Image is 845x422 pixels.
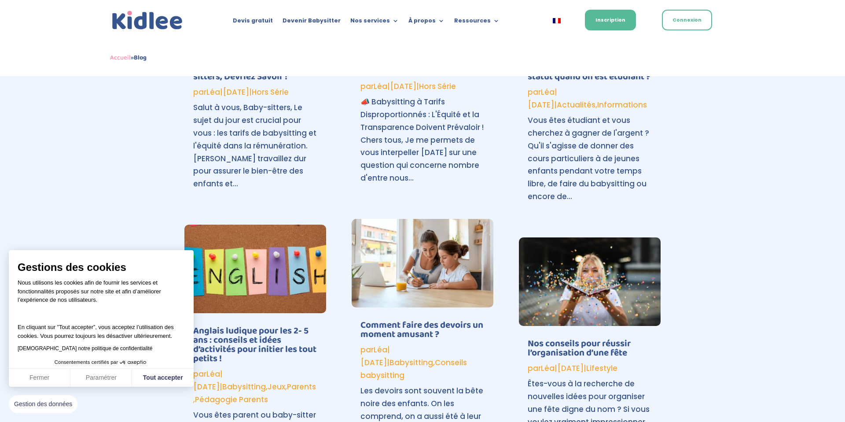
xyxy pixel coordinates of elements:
a: Connexion [662,10,712,30]
span: [DATE] [193,381,220,392]
a: Inscription [585,10,636,30]
a: Babysitting [389,357,433,368]
p: Salut à vous, Baby-sitters, Le sujet du jour est crucial pour vous : les tarifs de babysitting et... [193,101,317,190]
img: Comment faire des devoirs un moment amusant ? [352,219,493,307]
a: Léa [541,363,555,374]
a: Léa [206,369,220,379]
span: Consentements certifiés par [55,360,118,365]
p: par | | , [360,344,485,382]
a: Devenir Babysitter [283,18,341,27]
p: Vous êtes étudiant et vous cherchez à gagner de l'argent ? Qu'il s'agisse de donner des cours par... [528,114,652,203]
a: Babysitting [222,381,266,392]
p: Nous utilisons les cookies afin de fournir les services et fonctionnalités proposés sur notre sit... [18,278,185,310]
img: Anglais ludique pour les 2- 5 ans : conseils et idées d’activités pour initier les tout petits ! [184,225,326,313]
a: Nos conseils pour réussir l’organisation d’une fête [528,336,631,360]
a: À propos [408,18,445,27]
a: Devis gratuit [233,18,273,27]
a: Léa [374,81,387,92]
svg: Axeptio [120,349,146,376]
span: Gestion des données [14,400,72,408]
img: Français [553,18,561,23]
a: Informations [597,100,647,110]
strong: Blog [134,52,147,63]
a: Nos services [350,18,399,27]
a: Jeux [268,381,285,392]
a: Kidlee Logo [110,9,185,32]
img: logo_kidlee_bleu [110,9,185,32]
span: » [110,52,147,63]
a: Conseils babysitting [360,357,467,381]
a: Parents [287,381,316,392]
img: Nos conseils pour réussir l’organisation d’une fête [519,237,661,326]
a: Léa [206,87,220,97]
p: par | | [360,80,485,93]
button: Fermer [9,369,70,387]
a: Léa [541,87,555,97]
a: Pédagogie Parents [195,394,268,405]
p: par | | , [528,86,652,111]
a: Léa [374,344,387,355]
a: Lifestyle [586,363,617,374]
a: Hors Série [252,87,289,97]
button: Paramétrer [70,369,132,387]
a: Hors Série [419,81,456,92]
p: par | | [193,86,317,99]
span: [DATE] [390,81,416,92]
p: 📣 Babysitting à Tarifs Disproportionnés : L'Équité et la Transparence Doivent Prévaloir ! Chers t... [360,96,485,185]
a: Actualités [557,100,595,110]
span: [DATE] [360,357,387,368]
a: Comment faire des devoirs un moment amusant ? [360,318,483,342]
a: Ressources [454,18,500,27]
p: par | | [528,362,652,375]
button: Fermer le widget sans consentement [9,395,77,414]
a: Accueil [110,52,131,63]
span: [DATE] [557,363,584,374]
span: [DATE] [528,100,554,110]
p: En cliquant sur ”Tout accepter”, vous acceptez l’utilisation des cookies. Vous pourrez toujours l... [18,315,185,341]
a: Anglais ludique pour les 2- 5 ans : conseils et idées d’activités pour initier les tout petits ! [193,323,316,366]
span: [DATE] [223,87,249,97]
button: Consentements certifiés par [50,357,152,368]
span: Gestions des cookies [18,261,185,274]
a: [DEMOGRAPHIC_DATA] notre politique de confidentialité [18,345,152,352]
button: Tout accepter [132,369,194,387]
p: par | | , , , [193,368,317,406]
